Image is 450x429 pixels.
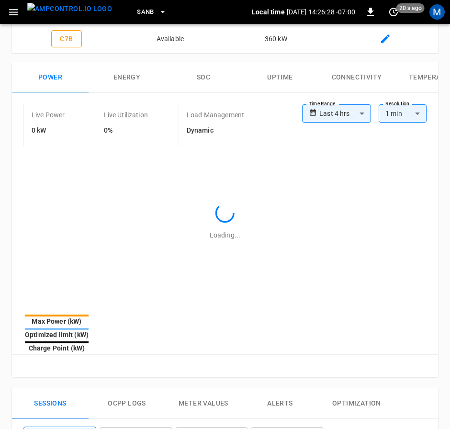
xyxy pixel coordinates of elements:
label: Time Range [309,100,336,108]
button: set refresh interval [386,4,401,20]
h6: 0% [104,125,148,136]
div: 1 min [379,104,427,123]
p: [DATE] 14:26:28 -07:00 [287,7,355,17]
button: Energy [89,62,165,93]
span: 20 s ago [396,3,425,13]
div: profile-icon [429,4,445,20]
button: Ocpp logs [89,388,165,419]
div: Charge Point (kW) [25,343,89,353]
button: Power [12,62,89,93]
label: Resolution [385,100,409,108]
button: Optimization [318,388,395,419]
p: Load Management [187,110,244,120]
button: Connectivity [318,62,395,93]
p: Live Power [32,110,65,120]
p: Live Utilization [104,110,148,120]
button: Sessions [12,388,89,419]
span: SanB [137,7,154,18]
div: Last 4 hrs [319,104,371,123]
button: SOC [165,62,242,93]
button: Meter Values [165,388,242,419]
div: Optimized limit (kW) [25,330,89,339]
button: C7B [51,30,82,48]
img: ampcontrol.io logo [27,3,112,15]
h6: Dynamic [187,125,244,136]
td: Available [121,24,219,54]
button: Alerts [242,388,318,419]
button: SanB [133,3,170,22]
p: Local time [252,7,285,17]
td: 360 kW [219,24,333,54]
button: Uptime [242,62,318,93]
span: Loading... [210,231,240,239]
h6: 0 kW [32,125,65,136]
div: Max Power (kW) [25,316,89,326]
